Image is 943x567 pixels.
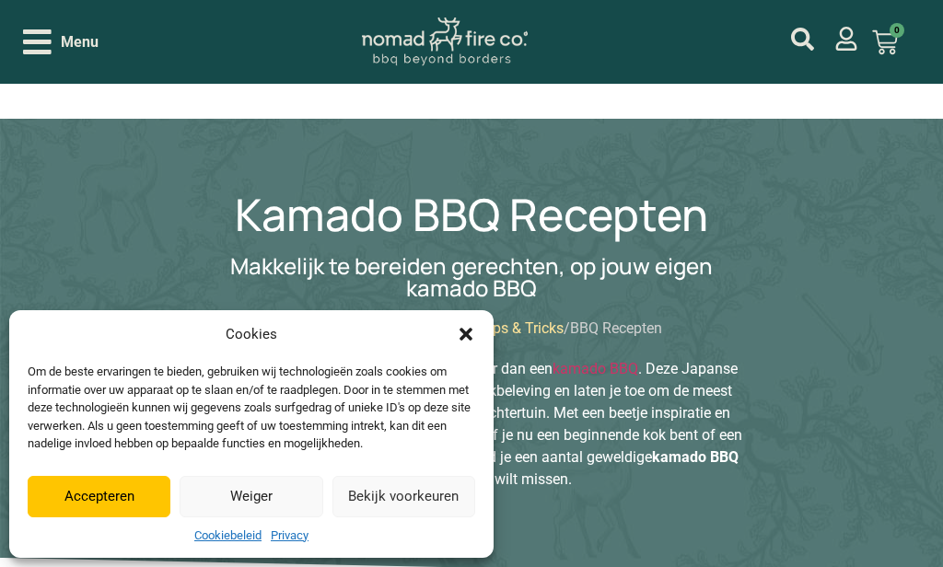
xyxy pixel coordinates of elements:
[570,319,662,337] span: BBQ Recepten
[332,476,475,517] button: Bekijk voorkeuren
[457,325,475,343] div: Dialog sluiten
[194,526,262,545] a: Cookiebeleid
[23,26,99,58] div: Open/Close Menu
[890,23,904,38] span: 0
[235,192,708,237] h1: Kamado BBQ Recepten
[564,319,570,337] span: /
[553,360,638,377] a: kamado BBQ
[193,255,751,299] h2: Makkelijk te bereiden gerechten, op jouw eigen kamado BBQ
[61,31,99,53] span: Menu
[28,363,473,453] div: Om de beste ervaringen te bieden, gebruiken wij technologieën zoals cookies om informatie over uw...
[28,476,170,517] button: Accepteren
[271,526,309,545] a: Privacy
[834,27,858,51] a: mijn account
[226,324,277,345] div: Cookies
[791,28,814,51] a: mijn account
[362,17,528,66] img: Nomad Logo
[850,18,920,66] a: 0
[180,476,322,517] button: Weiger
